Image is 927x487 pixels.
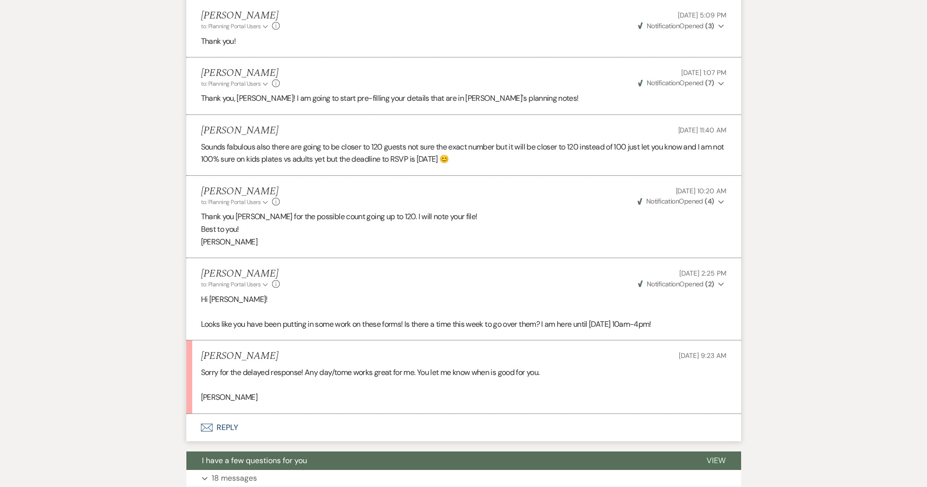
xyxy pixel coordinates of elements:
p: Sorry for the delayed response! Any day/tome works great for me. You let me know when is good for... [201,366,727,379]
span: Opened [638,280,714,288]
span: Notification [647,21,679,30]
h5: [PERSON_NAME] [201,10,280,22]
button: I have a few questions for you [186,451,691,470]
span: Opened [638,21,714,30]
p: Thank you, [PERSON_NAME]! I am going to start pre-filling your details that are in [PERSON_NAME]'... [201,92,727,105]
span: [DATE] 1:07 PM [681,68,726,77]
button: to: Planning Portal Users [201,280,270,289]
span: [DATE] 5:09 PM [678,11,726,19]
button: to: Planning Portal Users [201,79,270,88]
h5: [PERSON_NAME] [201,268,280,280]
h5: [PERSON_NAME] [201,350,278,362]
span: to: Planning Portal Users [201,198,261,206]
button: 18 messages [186,470,741,487]
button: View [691,451,741,470]
button: to: Planning Portal Users [201,22,270,31]
span: Notification [647,280,679,288]
p: Thank you [PERSON_NAME] for the possible count going up to 120. I will note your file! [201,210,727,223]
button: NotificationOpened (4) [636,196,727,206]
button: NotificationOpened (7) [636,78,727,88]
span: to: Planning Portal Users [201,281,261,288]
p: Best to you! [201,223,727,236]
span: to: Planning Portal Users [201,22,261,30]
span: to: Planning Portal Users [201,80,261,88]
button: NotificationOpened (2) [636,279,727,289]
span: [DATE] 2:25 PM [679,269,726,278]
p: Looks like you have been putting in some work on these forms! Is there a time this week to go ove... [201,318,727,331]
strong: ( 2 ) [705,280,714,288]
span: [DATE] 9:23 AM [679,351,726,360]
strong: ( 3 ) [705,21,714,30]
p: Sounds fabulous also there are going to be closer to 120 guests not sure the exact number but it ... [201,141,727,166]
p: Hi [PERSON_NAME]! [201,293,727,306]
span: [DATE] 10:20 AM [676,187,727,195]
span: View [707,455,726,466]
p: [PERSON_NAME] [201,236,727,248]
button: Reply [186,414,741,441]
span: Opened [637,197,714,206]
h5: [PERSON_NAME] [201,186,280,198]
strong: ( 4 ) [705,197,714,206]
button: NotificationOpened (3) [636,21,727,31]
strong: ( 7 ) [705,78,714,87]
p: [PERSON_NAME] [201,391,727,404]
span: [DATE] 11:40 AM [678,126,727,134]
span: Notification [647,78,679,87]
button: to: Planning Portal Users [201,198,270,206]
p: Thank you! [201,35,727,48]
h5: [PERSON_NAME] [201,67,280,79]
h5: [PERSON_NAME] [201,125,278,137]
span: Notification [646,197,679,206]
p: 18 messages [212,472,257,485]
span: Opened [638,78,714,87]
span: I have a few questions for you [202,455,307,466]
